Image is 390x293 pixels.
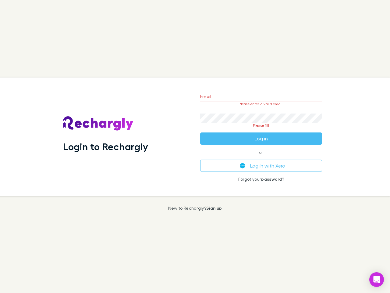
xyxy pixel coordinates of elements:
p: Forgot your ? [200,177,322,182]
button: Log in with Xero [200,160,322,172]
h1: Login to Rechargly [63,141,148,152]
p: New to Rechargly? [168,206,222,211]
p: Please enter a valid email. [200,102,322,106]
a: password [261,176,282,182]
img: Xero's logo [240,163,245,168]
img: Rechargly's Logo [63,116,134,131]
p: Please fill [200,123,322,128]
a: Sign up [206,205,222,211]
div: Open Intercom Messenger [369,272,384,287]
button: Log in [200,132,322,145]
